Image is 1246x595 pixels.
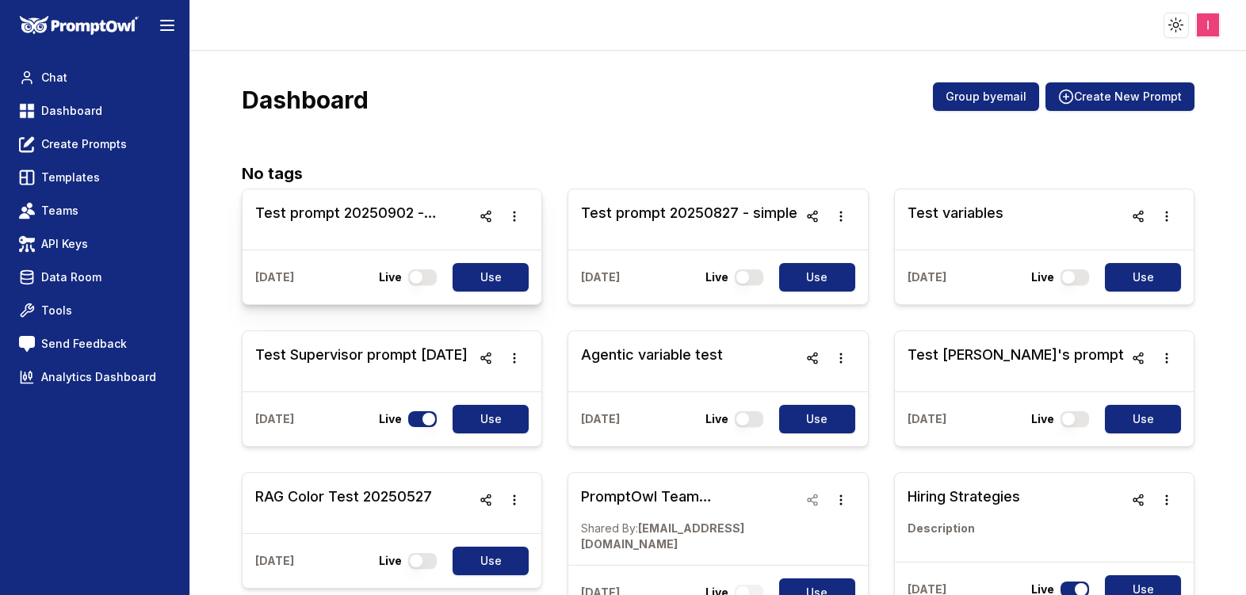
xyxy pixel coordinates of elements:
p: Live [379,553,402,569]
span: Shared By: [581,521,638,535]
p: Live [705,411,728,427]
a: Send Feedback [13,330,177,358]
a: Chat [13,63,177,92]
h3: Hiring Strategies [908,486,1020,508]
span: Data Room [41,269,101,285]
button: Use [453,547,529,575]
p: [EMAIL_ADDRESS][DOMAIN_NAME] [581,521,797,552]
img: feedback [19,336,35,352]
a: Use [443,547,529,575]
a: Analytics Dashboard [13,363,177,391]
button: Group byemail [933,82,1039,111]
h3: RAG Color Test 20250527 [255,486,432,508]
a: Test prompt 20250827 - simple [581,202,797,237]
h3: Test variables [908,202,1003,224]
a: Create Prompts [13,130,177,158]
img: ACg8ocLcalYY8KTZ0qfGg_JirqB37-qlWKk654G7IdWEKZx1cb7MQQ=s96-c [1197,13,1220,36]
button: Use [1105,405,1181,433]
span: Tools [41,303,72,318]
button: Use [779,263,855,292]
a: Dashboard [13,97,177,125]
a: Test variables [908,202,1003,237]
a: Tools [13,296,177,325]
button: Use [1105,263,1181,292]
a: Test prompt 20250902 - simple [255,202,472,237]
button: Create New Prompt [1045,82,1194,111]
span: Analytics Dashboard [41,369,156,385]
button: Use [453,263,529,292]
a: Data Room [13,263,177,292]
h3: Test prompt 20250902 - simple [255,202,472,224]
p: [DATE] [255,269,294,285]
a: Teams [13,196,177,225]
p: Live [1031,411,1054,427]
a: Templates [13,163,177,192]
span: API Keys [41,236,88,252]
p: [DATE] [581,411,620,427]
a: RAG Color Test 20250527 [255,486,432,521]
img: PromptOwl [20,16,139,36]
a: Test [PERSON_NAME]'s prompt [908,344,1124,379]
p: [DATE] [581,269,620,285]
p: Live [1031,269,1054,285]
p: Description [908,521,1020,536]
a: Hiring StrategiesDescription [908,486,1020,549]
h3: Test Supervisor prompt [DATE] [255,344,468,366]
a: Use [770,405,855,433]
a: Use [770,263,855,292]
button: Use [779,405,855,433]
h2: No tags [242,162,1194,185]
span: Create Prompts [41,136,127,152]
a: PromptOwl Team RetrospectiveShared By:[EMAIL_ADDRESS][DOMAIN_NAME] [581,486,797,552]
a: API Keys [13,230,177,258]
h3: Agentic variable test [581,344,723,366]
p: Live [379,411,402,427]
span: Dashboard [41,103,102,119]
a: Agentic variable test [581,344,723,379]
span: Teams [41,203,78,219]
h3: Test [PERSON_NAME]'s prompt [908,344,1124,366]
span: Chat [41,70,67,86]
p: [DATE] [255,553,294,569]
h3: Test prompt 20250827 - simple [581,202,797,224]
button: Use [453,405,529,433]
h3: Dashboard [242,86,369,114]
p: [DATE] [255,411,294,427]
a: Use [1095,405,1181,433]
p: [DATE] [908,411,946,427]
p: Live [379,269,402,285]
p: [DATE] [908,269,946,285]
a: Use [1095,263,1181,292]
p: Live [705,269,728,285]
span: Send Feedback [41,336,127,352]
span: Templates [41,170,100,185]
a: Test Supervisor prompt [DATE] [255,344,468,379]
h3: PromptOwl Team Retrospective [581,486,797,508]
a: Use [443,405,529,433]
a: Use [443,263,529,292]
